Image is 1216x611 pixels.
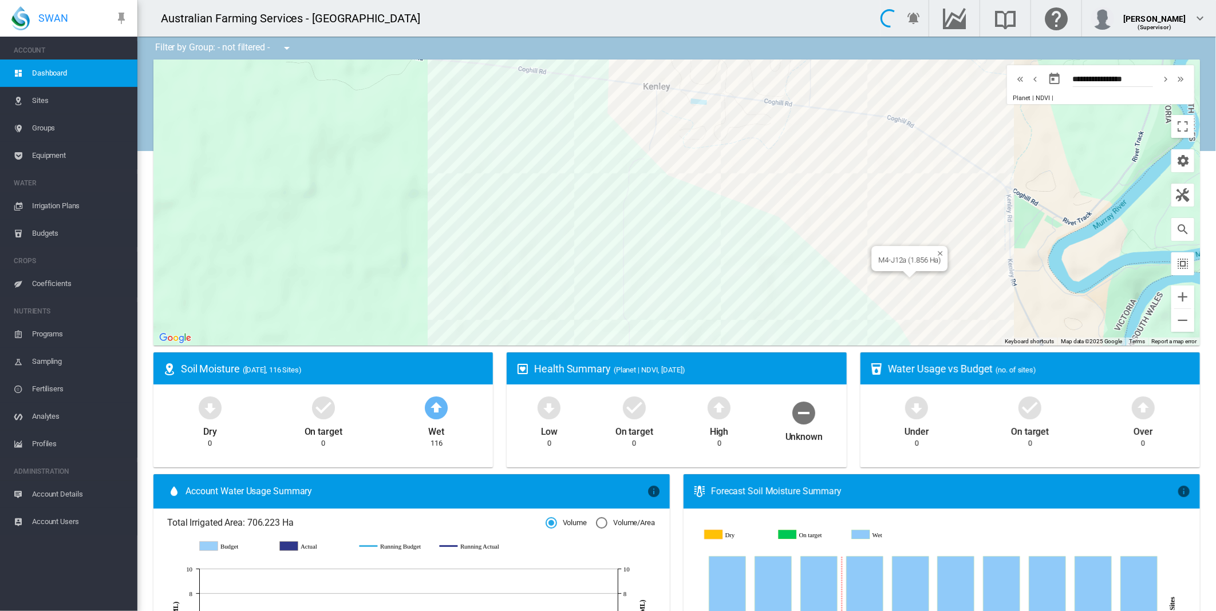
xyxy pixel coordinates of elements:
div: Filter by Group: - not filtered - [147,37,302,59]
md-icon: Search the knowledge base [992,11,1019,25]
span: Irrigation Plans [32,192,128,220]
md-radio-button: Volume/Area [596,518,655,529]
tspan: 10 [623,566,630,573]
md-icon: icon-select-all [1176,257,1190,271]
span: Budgets [32,220,128,247]
span: Dashboard [32,59,128,87]
md-icon: Go to the Data Hub [941,11,968,25]
button: icon-chevron-double-left [1013,72,1028,86]
div: High [710,421,729,438]
button: icon-magnify [1171,218,1194,241]
md-icon: icon-checkbox-marked-circle [1016,394,1044,421]
a: Terms [1129,338,1145,344]
div: Low [541,421,558,438]
g: On target [779,530,845,540]
div: 0 [547,438,551,449]
md-icon: icon-chevron-right [1160,72,1172,86]
div: Forecast Soil Moisture Summary [711,485,1177,498]
md-icon: icon-arrow-down-bold-circle [196,394,224,421]
md-icon: icon-arrow-down-bold-circle [903,394,930,421]
md-icon: icon-information [647,485,661,498]
tspan: 8 [623,590,627,597]
span: Programs [32,320,128,348]
md-icon: icon-chevron-left [1029,72,1041,86]
md-icon: icon-arrow-down-bold-circle [535,394,563,421]
span: ([DATE], 116 Sites) [243,366,302,374]
span: Account Water Usage Summary [185,485,647,498]
md-icon: icon-cup-water [870,362,883,376]
span: | [1052,94,1053,102]
button: icon-menu-down [275,37,298,59]
md-icon: icon-thermometer-lines [693,485,706,498]
div: Dry [203,421,217,438]
div: Over [1134,421,1153,438]
div: 0 [915,438,919,449]
span: Analytes [32,403,128,430]
button: icon-select-all [1171,252,1194,275]
div: Water Usage vs Budget [888,362,1191,376]
span: Profiles [32,430,128,458]
md-icon: Click here for help [1043,11,1070,25]
md-icon: icon-map-marker-radius [163,362,176,376]
img: Google [156,331,194,346]
button: Toggle fullscreen view [1171,115,1194,138]
md-icon: icon-chevron-down [1193,11,1207,25]
md-icon: icon-chevron-double-left [1014,72,1027,86]
a: Report a map error [1152,338,1197,344]
md-icon: icon-pin [115,11,128,25]
div: [PERSON_NAME] [1123,9,1186,20]
div: M4-J12a (1.856 Ha) [878,256,941,264]
md-icon: icon-information [1177,485,1191,498]
div: Under [905,421,929,438]
button: icon-bell-ring [902,7,925,30]
div: 0 [321,438,325,449]
md-icon: icon-cog [1176,154,1190,168]
span: Coefficients [32,270,128,297]
span: CROPS [14,252,128,270]
md-icon: icon-checkbox-marked-circle [310,394,337,421]
span: (Planet | NDVI, [DATE]) [614,366,685,374]
img: profile.jpg [1091,7,1114,30]
g: Running Budget [360,541,428,552]
md-icon: icon-bell-ring [907,11,921,25]
button: icon-chevron-right [1159,72,1174,86]
div: 0 [1028,438,1032,449]
md-icon: icon-arrow-up-bold-circle [705,394,733,421]
span: Account Users [32,508,128,535]
md-icon: icon-magnify [1176,223,1190,236]
span: ACCOUNT [14,41,128,59]
div: Health Summary [534,362,837,376]
g: Dry [705,530,771,540]
g: Budget [200,541,269,552]
button: icon-chevron-double-right [1174,72,1189,86]
span: Sampling [32,348,128,375]
span: SWAN [38,11,68,25]
span: Fertilisers [32,375,128,403]
span: Map data ©2025 Google [1061,338,1122,344]
g: Wet [853,530,919,540]
button: Zoom out [1171,309,1194,332]
div: 0 [717,438,721,449]
button: icon-chevron-left [1028,72,1043,86]
span: ADMINISTRATION [14,462,128,481]
div: On target [305,421,342,438]
img: SWAN-Landscape-Logo-Colour-drop.png [11,6,30,30]
span: WATER [14,174,128,192]
span: (Supervisor) [1138,24,1172,30]
span: Total Irrigated Area: 706.223 Ha [167,517,546,529]
md-radio-button: Volume [546,518,587,529]
div: Soil Moisture [181,362,484,376]
div: 116 [431,438,443,449]
div: Australian Farming Services - [GEOGRAPHIC_DATA] [161,10,431,26]
button: md-calendar [1043,68,1066,90]
md-icon: icon-heart-box-outline [516,362,530,376]
div: 0 [632,438,636,449]
span: Groups [32,114,128,142]
md-icon: icon-menu-down [280,41,294,55]
button: Close [933,246,941,254]
md-icon: icon-arrow-up-bold-circle [1130,394,1157,421]
button: Keyboard shortcuts [1005,338,1054,346]
md-icon: icon-water [167,485,181,498]
g: Actual [280,541,349,552]
div: On target [615,421,653,438]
